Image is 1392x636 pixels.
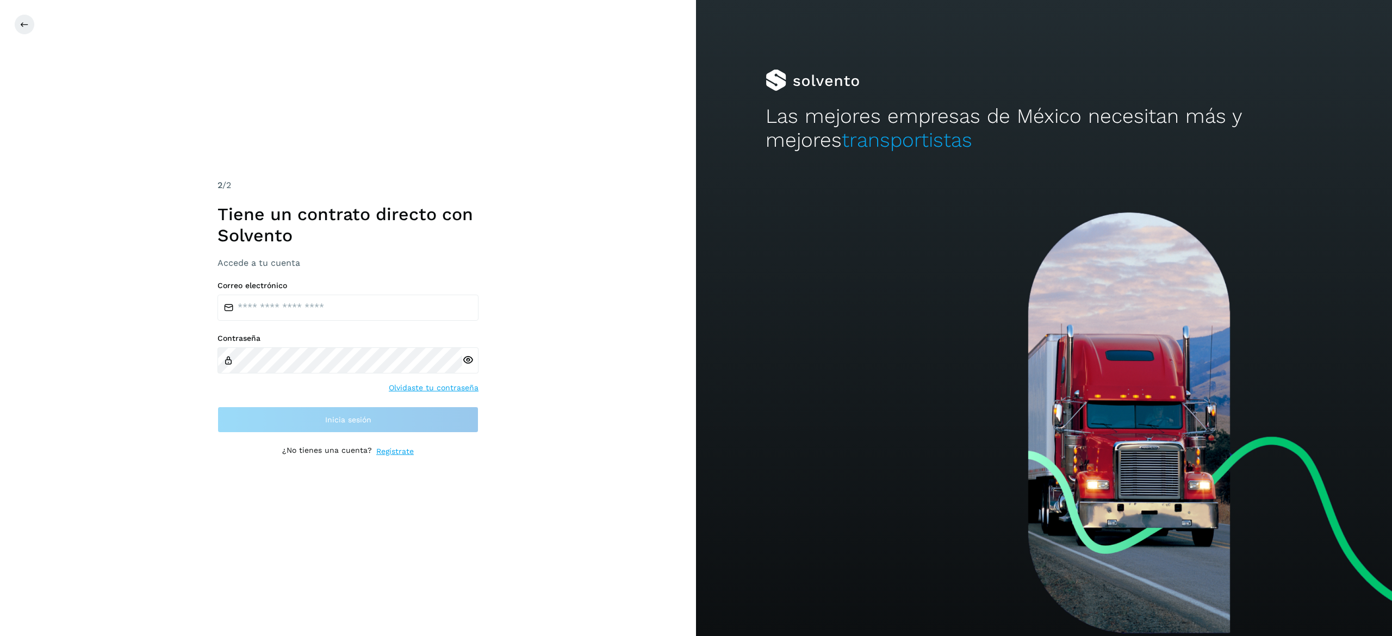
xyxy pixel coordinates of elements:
[217,179,478,192] div: /2
[766,104,1322,153] h2: Las mejores empresas de México necesitan más y mejores
[217,180,222,190] span: 2
[217,204,478,246] h1: Tiene un contrato directo con Solvento
[217,334,478,343] label: Contraseña
[325,416,371,423] span: Inicia sesión
[282,446,372,457] p: ¿No tienes una cuenta?
[217,281,478,290] label: Correo electrónico
[376,446,414,457] a: Regístrate
[842,128,972,152] span: transportistas
[217,407,478,433] button: Inicia sesión
[217,258,478,268] h3: Accede a tu cuenta
[389,382,478,394] a: Olvidaste tu contraseña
